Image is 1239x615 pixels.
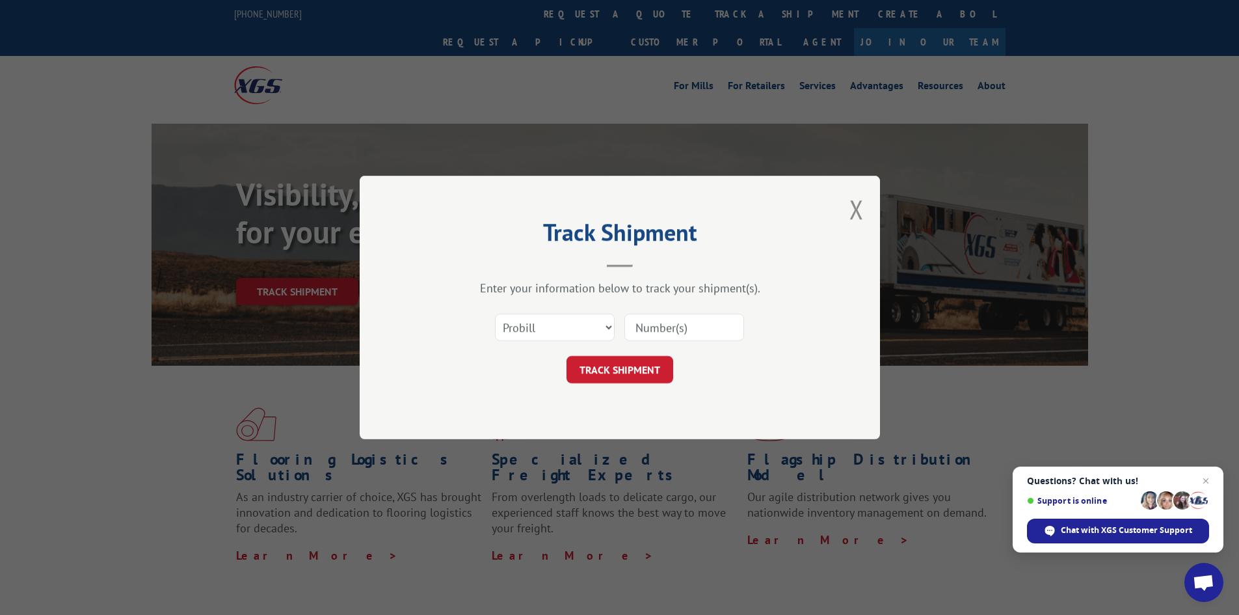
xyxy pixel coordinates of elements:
[1061,525,1192,536] span: Chat with XGS Customer Support
[624,314,744,341] input: Number(s)
[1027,476,1209,486] span: Questions? Chat with us!
[1027,496,1136,506] span: Support is online
[849,192,864,226] button: Close modal
[425,280,815,295] div: Enter your information below to track your shipment(s).
[425,223,815,248] h2: Track Shipment
[1027,519,1209,543] div: Chat with XGS Customer Support
[1184,563,1223,602] div: Open chat
[566,356,673,383] button: TRACK SHIPMENT
[1198,473,1214,489] span: Close chat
